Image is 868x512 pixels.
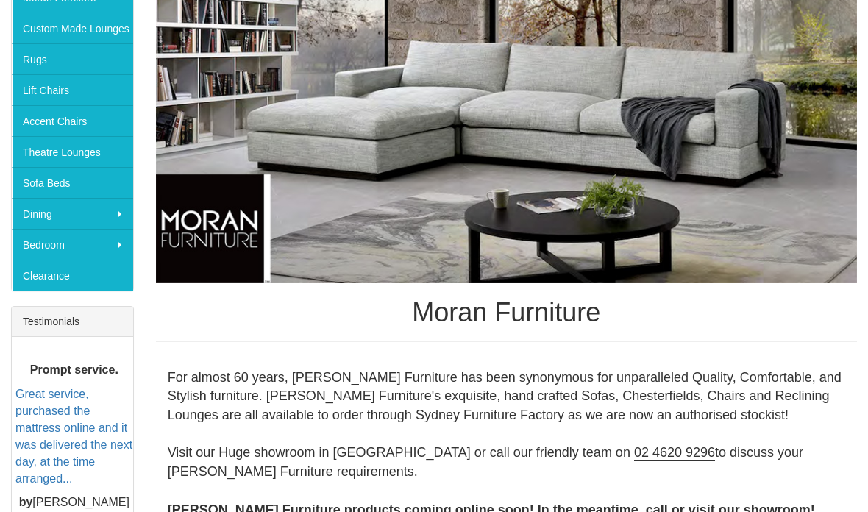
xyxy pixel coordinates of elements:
a: Dining [12,198,133,229]
h1: Moran Furniture [156,298,857,327]
a: Theatre Lounges [12,136,133,167]
p: [PERSON_NAME] [15,494,133,511]
b: Prompt service. [30,363,118,376]
a: Great service, purchased the mattress online and it was delivered the next day, at the time arran... [15,388,132,484]
a: Bedroom [12,229,133,260]
a: Custom Made Lounges [12,13,133,43]
b: by [19,496,33,508]
a: Lift Chairs [12,74,133,105]
a: Sofa Beds [12,167,133,198]
a: Rugs [12,43,133,74]
a: Accent Chairs [12,105,133,136]
a: Clearance [12,260,133,291]
div: Testimonials [12,307,133,337]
